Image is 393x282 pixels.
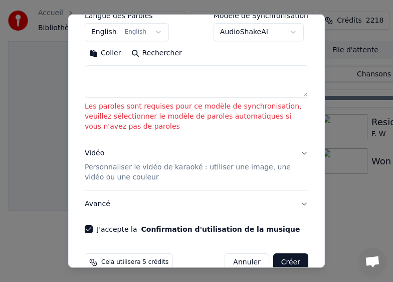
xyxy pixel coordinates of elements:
button: Avancé [85,191,308,217]
button: Annuler [225,253,269,271]
p: Les paroles sont requises pour ce modèle de synchronisation, veuillez sélectionner le modèle de p... [85,102,308,132]
span: Cela utilisera 5 crédits [101,258,168,266]
button: Coller [85,45,126,61]
button: Créer [273,253,308,271]
button: VidéoPersonnaliser le vidéo de karaoké : utiliser une image, une vidéo ou une couleur [85,140,308,191]
div: Vidéo [85,148,292,182]
label: Langue des Paroles [85,12,169,19]
label: J'accepte la [97,226,300,233]
button: Rechercher [126,45,187,61]
div: ParolesAjoutez des paroles de chansons ou sélectionnez un modèle de paroles automatiques [85,12,308,140]
p: Personnaliser le vidéo de karaoké : utiliser une image, une vidéo ou une couleur [85,162,292,182]
label: Modèle de Synchronisation [214,12,308,19]
button: J'accepte la [141,226,300,233]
